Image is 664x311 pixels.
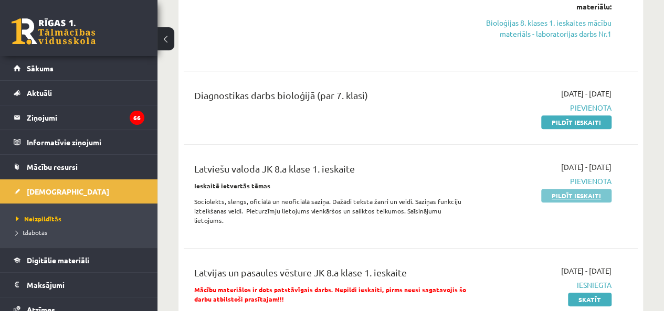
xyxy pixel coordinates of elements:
a: Rīgas 1. Tālmācības vidusskola [12,18,96,45]
span: Sākums [27,63,54,73]
a: Aktuāli [14,81,144,105]
legend: Informatīvie ziņojumi [27,130,144,154]
div: Latvijas un pasaules vēsture JK 8.a klase 1. ieskaite [194,265,467,285]
div: Latviešu valoda JK 8.a klase 1. ieskaite [194,162,467,181]
span: Mācību materiālos ir dots patstāvīgais darbs. Nepildi ieskaiti, pirms neesi sagatavojis šo darbu ... [194,285,466,303]
a: Neizpildītās [16,214,147,223]
a: [DEMOGRAPHIC_DATA] [14,179,144,203]
a: Digitālie materiāli [14,248,144,272]
a: Izlabotās [16,228,147,237]
i: 66 [130,111,144,125]
a: Skatīt [568,293,612,306]
a: Sākums [14,56,144,80]
span: Digitālie materiāli [27,255,89,265]
span: [DEMOGRAPHIC_DATA] [27,187,109,196]
span: [DATE] - [DATE] [561,88,612,99]
span: Pievienota [483,176,612,187]
span: Aktuāli [27,88,52,98]
legend: Maksājumi [27,273,144,297]
span: [DATE] - [DATE] [561,265,612,276]
a: Informatīvie ziņojumi [14,130,144,154]
a: Bioloģijas 8. klases 1. ieskaites mācību materiāls - laboratorijas darbs Nr.1 [483,17,612,39]
a: Mācību resursi [14,155,144,179]
span: Pievienota [483,102,612,113]
a: Maksājumi [14,273,144,297]
a: Pildīt ieskaiti [541,115,612,129]
span: Mācību resursi [27,162,78,171]
span: Iesniegta [483,280,612,291]
p: Sociolekts, slengs, oficiālā un neoficiālā saziņa. Dažādi teksta žanri un veidi. Saziņas funkciju... [194,197,467,225]
a: Ziņojumi66 [14,105,144,130]
strong: Ieskaitē ietvertās tēmas [194,181,270,190]
legend: Ziņojumi [27,105,144,130]
span: Neizpildītās [16,215,61,223]
span: Izlabotās [16,228,47,237]
span: [DATE] - [DATE] [561,162,612,173]
div: Diagnostikas darbs bioloģijā (par 7. klasi) [194,88,467,108]
a: Pildīt ieskaiti [541,189,612,202]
